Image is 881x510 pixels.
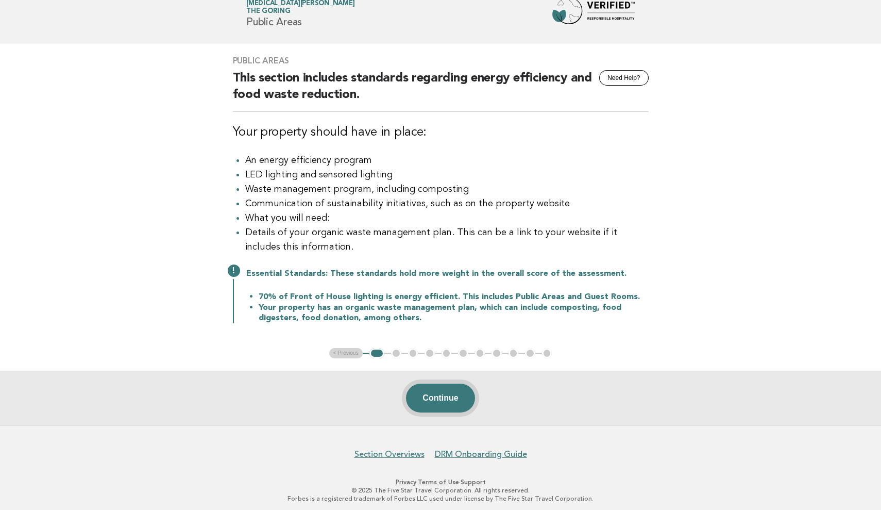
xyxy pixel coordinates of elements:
[259,302,649,323] li: Your property has an organic waste management plan, which can include composting, food digesters,...
[245,182,649,196] li: Waste management program, including composting
[246,8,291,15] span: The Goring
[435,449,527,459] a: DRM Onboarding Guide
[246,269,649,279] p: Essential Standards: These standards hold more weight in the overall score of the assessment.
[125,486,756,495] p: © 2025 The Five Star Travel Corporation. All rights reserved.
[461,479,486,486] a: Support
[406,384,475,413] button: Continue
[418,479,459,486] a: Terms of Use
[233,56,649,66] h3: Public Areas
[369,348,384,358] button: 1
[245,168,649,182] li: LED lighting and sensored lighting
[125,495,756,503] p: Forbes is a registered trademark of Forbes LLC used under license by The Five Star Travel Corpora...
[245,211,649,225] li: What you will need:
[233,124,649,141] h3: Your property should have in place:
[354,449,425,459] a: Section Overviews
[245,153,649,168] li: An energy efficiency program
[599,70,648,86] button: Need Help?
[259,291,649,302] li: 70% of Front of House lighting is energy efficient. This includes Public Areas and Guest Rooms.
[245,196,649,211] li: Communication of sustainability initiatives, such as on the property website
[245,225,649,254] li: Details of your organic waste management plan. This can be a link to your website if it includes ...
[246,1,354,27] h1: Public Areas
[125,478,756,486] p: · ·
[233,70,649,112] h2: This section includes standards regarding energy efficiency and food waste reduction.
[396,479,416,486] a: Privacy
